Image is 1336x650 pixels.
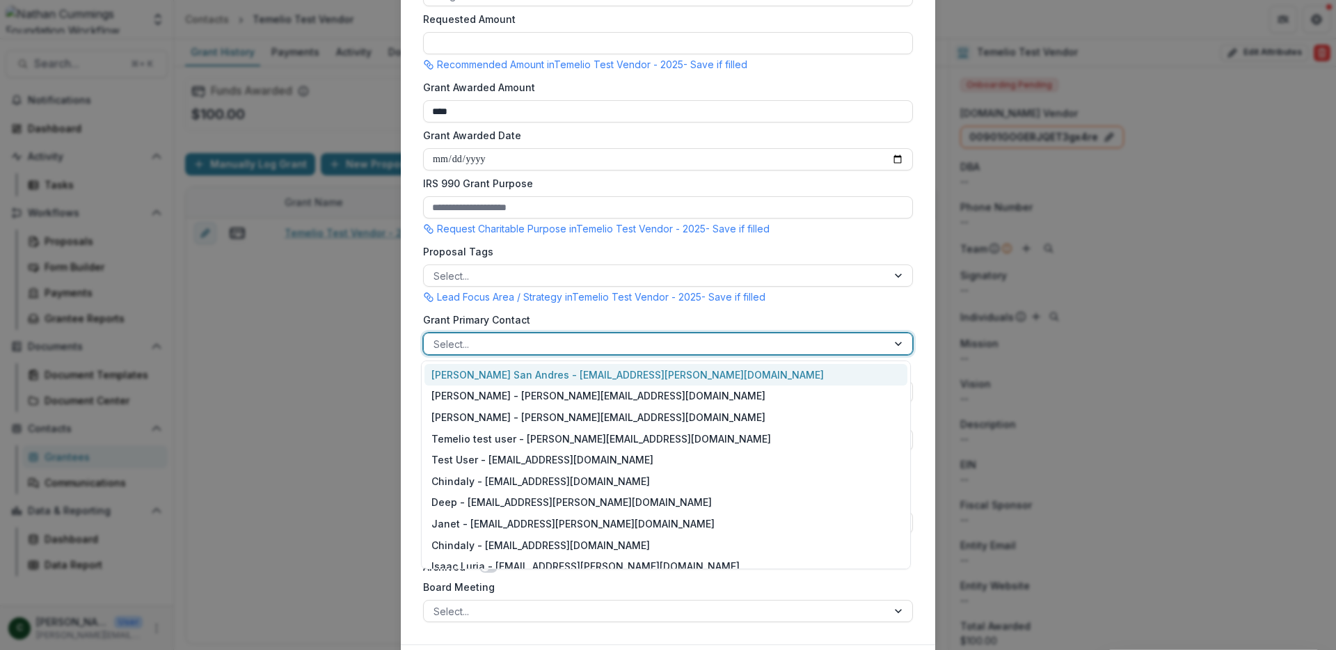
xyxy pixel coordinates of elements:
[424,492,907,514] div: Deep - [EMAIL_ADDRESS][PERSON_NAME][DOMAIN_NAME]
[424,470,907,492] div: Chindaly - [EMAIL_ADDRESS][DOMAIN_NAME]
[423,12,905,26] label: Requested Amount
[423,244,905,259] label: Proposal Tags
[437,57,747,72] p: Recommended Amount in Temelio Test Vendor - 2025 - Save if filled
[423,128,905,143] label: Grant Awarded Date
[437,290,765,304] p: Lead Focus Area / Strategy in Temelio Test Vendor - 2025 - Save if filled
[424,364,907,386] div: [PERSON_NAME] San Andres - [EMAIL_ADDRESS][PERSON_NAME][DOMAIN_NAME]
[424,449,907,470] div: Test User - [EMAIL_ADDRESS][DOMAIN_NAME]
[423,580,905,594] label: Board Meeting
[424,555,907,577] div: Isaac Luria - [EMAIL_ADDRESS][PERSON_NAME][DOMAIN_NAME]
[423,80,905,95] label: Grant Awarded Amount
[424,406,907,428] div: [PERSON_NAME] - [PERSON_NAME][EMAIL_ADDRESS][DOMAIN_NAME]
[424,513,907,534] div: Janet - [EMAIL_ADDRESS][PERSON_NAME][DOMAIN_NAME]
[423,176,905,191] label: IRS 990 Grant Purpose
[424,534,907,556] div: Chindaly - [EMAIL_ADDRESS][DOMAIN_NAME]
[424,386,907,407] div: [PERSON_NAME] - [PERSON_NAME][EMAIL_ADDRESS][DOMAIN_NAME]
[424,428,907,450] div: Temelio test user - [PERSON_NAME][EMAIL_ADDRESS][DOMAIN_NAME]
[423,312,905,327] label: Grant Primary Contact
[437,221,770,236] p: Request Charitable Purpose in Temelio Test Vendor - 2025 - Save if filled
